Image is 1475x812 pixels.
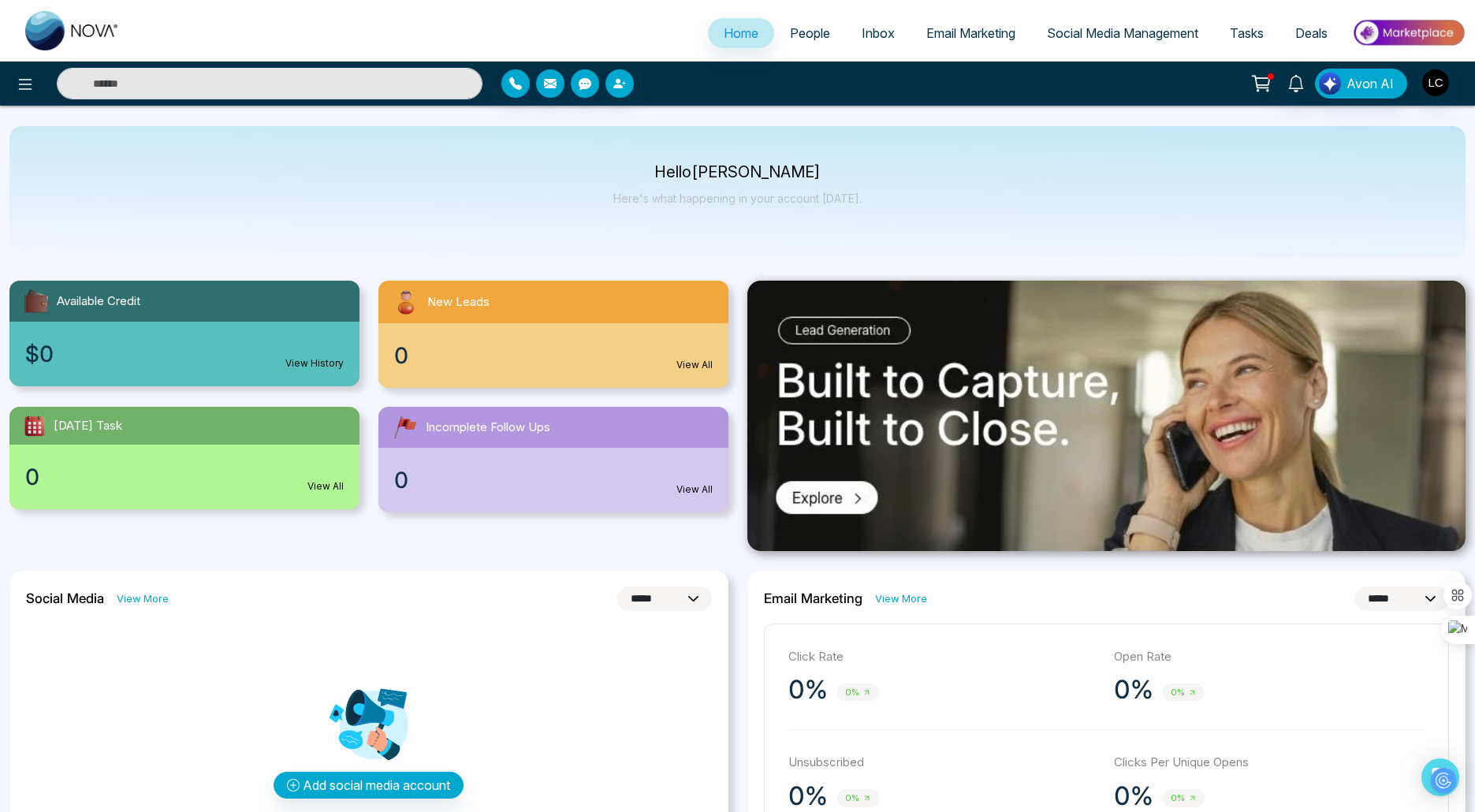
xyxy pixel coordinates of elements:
img: todayTask.svg [22,413,47,438]
span: Available Credit [57,292,140,311]
span: 0 [25,460,39,494]
button: Avon AI [1315,69,1407,99]
a: View More [875,591,927,606]
a: View All [676,482,713,497]
img: availableCredit.svg [22,287,50,315]
p: Open Rate [1114,648,1425,666]
a: Social Media Management [1031,18,1214,48]
span: Deals [1295,25,1328,41]
img: Lead Flow [1319,73,1341,95]
a: New Leads0View All [369,281,738,388]
span: Inbox [862,25,895,41]
span: People [790,25,830,41]
span: Incomplete Follow Ups [426,419,550,437]
span: Email Marketing [926,25,1015,41]
a: Home [708,18,774,48]
img: User Avatar [1422,69,1449,96]
span: Social Media Management [1047,25,1198,41]
span: $0 [25,337,54,371]
div: Open Intercom Messenger [1421,758,1459,796]
button: Add social media account [274,772,464,799]
p: 0% [1114,674,1153,706]
a: Inbox [846,18,911,48]
img: Market-place.gif [1351,15,1466,50]
p: 0% [1114,780,1153,812]
span: Avon AI [1346,74,1394,93]
span: 0% [1163,789,1205,807]
p: Here's what happening in your account [DATE]. [613,192,862,205]
img: followUps.svg [391,413,419,441]
a: View History [285,356,344,371]
p: Hello [PERSON_NAME] [613,166,862,179]
a: Deals [1279,18,1343,48]
a: Incomplete Follow Ups0View All [369,407,738,512]
p: Click Rate [788,648,1099,666]
img: Nova CRM Logo [25,11,120,50]
p: Clicks Per Unique Opens [1114,754,1425,772]
span: Tasks [1230,25,1264,41]
a: View All [676,358,713,372]
a: Tasks [1214,18,1279,48]
h2: Email Marketing [764,590,862,606]
span: Home [724,25,758,41]
span: 0 [394,464,408,497]
span: 0% [1163,683,1205,702]
p: 0% [788,674,828,706]
img: . [747,281,1466,551]
span: 0 [394,339,408,372]
img: newLeads.svg [391,287,421,317]
p: Unsubscribed [788,754,1099,772]
a: People [774,18,846,48]
span: 0% [837,683,879,702]
a: Email Marketing [911,18,1031,48]
img: Analytics png [330,685,408,764]
a: View More [117,591,169,606]
a: View All [307,479,344,494]
span: 0% [837,789,879,807]
span: New Leads [427,293,490,311]
p: 0% [788,780,828,812]
span: [DATE] Task [54,417,122,435]
h2: Social Media [26,590,104,606]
